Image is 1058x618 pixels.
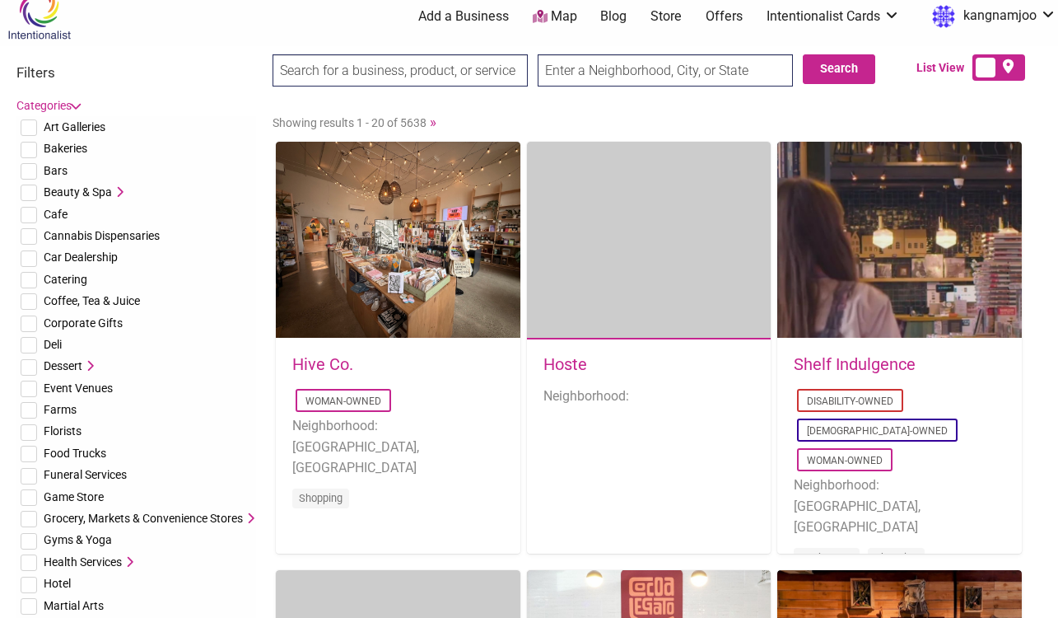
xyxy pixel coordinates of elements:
[430,114,436,130] a: »
[44,577,71,590] span: Hotel
[16,64,256,81] h3: Filters
[44,512,243,525] span: Grocery, Markets & Convenience Stores
[44,468,127,481] span: Funeral Services
[807,425,948,437] a: [DEMOGRAPHIC_DATA]-Owned
[44,164,68,177] span: Bars
[807,396,893,407] a: Disability-Owned
[44,250,118,264] span: Car Dealership
[44,533,112,546] span: Gyms & Yoga
[292,415,504,479] li: Neighborhood: [GEOGRAPHIC_DATA], [GEOGRAPHIC_DATA]
[44,424,82,438] span: Florists
[800,551,853,564] a: Bookstores
[44,294,140,307] span: Coffee, Tea & Juice
[600,7,627,26] a: Blog
[16,99,79,112] a: Categories
[44,208,68,221] span: Cafe
[874,551,918,564] a: Shopping
[44,359,82,372] span: Dessert
[44,382,113,395] span: Event Venues
[543,354,587,374] a: Hoste
[794,354,916,374] a: Shelf Indulgence
[44,447,106,460] span: Food Trucks
[650,7,682,26] a: Store
[803,54,875,84] button: Search
[44,555,122,569] span: Health Services
[44,120,105,133] span: Art Galleries
[44,490,104,503] span: Game Store
[305,396,381,407] a: Woman-Owned
[44,403,77,416] span: Farms
[807,455,883,466] a: Woman-Owned
[706,7,743,26] a: Offers
[538,54,793,87] input: Enter a Neighborhood, City, or State
[543,386,755,407] li: Neighborhood:
[44,229,160,242] span: Cannabis Dispensaries
[292,354,353,374] a: Hive Co.
[44,599,104,612] span: Martial Arts
[44,316,123,330] span: Corporate Gifts
[767,7,900,26] a: Intentionalist Cards
[916,59,972,77] span: List View
[924,2,1056,31] a: kangnamjoo
[44,338,62,351] span: Deli
[299,492,343,504] a: Shopping
[44,185,112,199] span: Beauty & Spa
[44,273,87,286] span: Catering
[44,142,87,155] span: Bakeries
[794,475,1005,538] li: Neighborhood: [GEOGRAPHIC_DATA], [GEOGRAPHIC_DATA]
[273,116,426,129] span: Showing results 1 - 20 of 5638
[533,7,577,26] a: Map
[273,54,528,87] input: Search for a business, product, or service
[418,7,509,26] a: Add a Business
